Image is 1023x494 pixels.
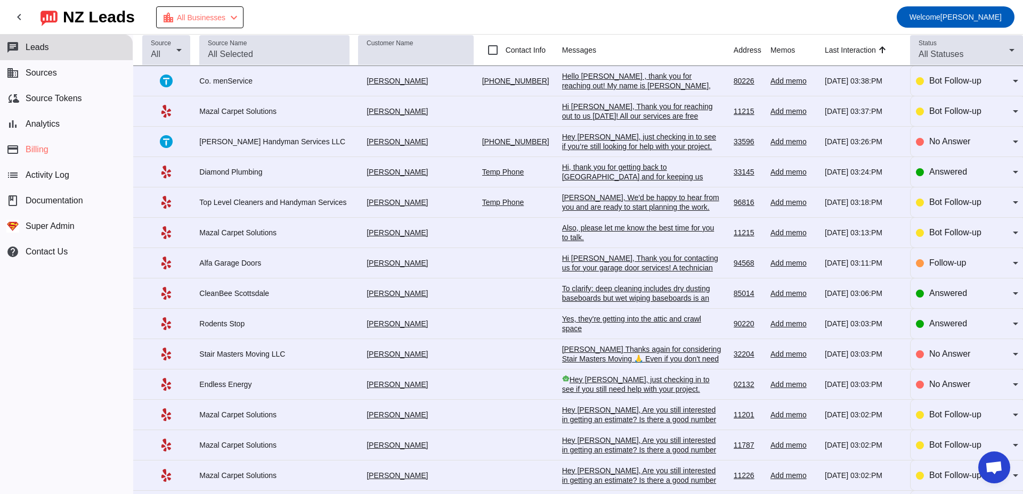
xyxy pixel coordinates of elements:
span: Follow-up [929,258,966,267]
span: Bot Follow-up [929,106,981,116]
div: [PERSON_NAME] [358,410,473,419]
div: 85014 [734,289,762,298]
span: Leads [26,43,49,52]
span: Bot Follow-up [929,440,981,449]
mat-icon: chat [6,41,19,54]
div: 94568 [734,258,762,268]
div: [PERSON_NAME] [358,440,473,450]
div: Yes, they're getting into the attic and crawl space [562,314,722,333]
div: [PERSON_NAME] [358,471,473,480]
span: Bot Follow-up [929,197,981,207]
div: Hey [PERSON_NAME], Are you still interested in getting an estimate? Is there a good number to rea... [562,405,722,434]
mat-label: Customer Name [367,40,413,47]
div: Co. menService [199,76,350,86]
div: NZ Leads [63,10,135,24]
span: No Answer [929,137,970,146]
mat-icon: chevron_left [13,11,26,23]
div: Diamond Plumbing [199,167,350,177]
div: Hey [PERSON_NAME], Are you still interested in getting an estimate? Is there a good number to rea... [562,435,722,464]
div: [PERSON_NAME] [358,137,473,146]
mat-icon: Yelp [160,378,173,391]
span: Activity Log [26,170,69,180]
mat-icon: Yelp [160,226,173,239]
mat-icon: cloud_sync [6,92,19,105]
div: Add memo [770,106,816,116]
div: [DATE] 03:02:PM [825,440,902,450]
span: Sources [26,68,57,78]
span: Bot Follow-up [929,410,981,419]
div: [DATE] 03:06:PM [825,289,902,298]
span: Answered [929,319,967,328]
mat-icon: Yelp [160,439,173,451]
th: Address [734,35,770,66]
div: Stair Masters Moving LLC [199,349,350,359]
mat-icon: chevron_left [228,11,240,24]
div: [DATE] 03:26:PM [825,137,902,146]
div: Hi [PERSON_NAME], Thank you for reaching out to us [DATE]! All our services are free consultation... [562,102,722,150]
div: [PERSON_NAME], We'd be happy to hear from you and are ready to start planning the work.​ [562,193,722,212]
mat-icon: Yelp [160,105,173,118]
div: [DATE] 03:03:PM [825,319,902,328]
span: All [151,50,160,59]
div: Rodents Stop [199,319,350,328]
div: Last Interaction [825,45,876,55]
div: [PERSON_NAME] [358,380,473,389]
div: Add memo [770,349,816,359]
div: Top Level Cleaners and Handyman Services [199,197,350,207]
a: Temp Phone [482,198,524,207]
div: To clarify: deep cleaning includes dry dusting baseboards but wet wiping baseboards is an extra o... [562,284,722,312]
div: [PERSON_NAME] [358,106,473,116]
div: [PERSON_NAME] [358,349,473,359]
div: Alfa Garage Doors [199,258,350,268]
mat-icon: Yelp [160,348,173,360]
div: 11787 [734,440,762,450]
span: Bot Follow-up [929,76,981,85]
div: 80226 [734,76,762,86]
span: book [6,194,19,207]
div: [PERSON_NAME] [358,197,473,207]
div: [PERSON_NAME] [358,228,473,237]
span: Super Admin [26,221,75,231]
mat-icon: list [6,169,19,182]
img: logo [40,8,58,26]
div: Hello [PERSON_NAME] , thank you for reaching out! My name is [PERSON_NAME], and I’d be happy to h... [562,71,722,215]
div: Endless Energy [199,380,350,389]
mat-label: Source Name [208,40,247,47]
mat-icon: location_city [162,11,175,24]
div: 33596 [734,137,762,146]
div: Hey [PERSON_NAME], just checking in to see if you’re still looking for help with your project. We... [562,132,722,180]
span: Welcome [910,13,940,21]
div: [DATE] 03:11:PM [825,258,902,268]
div: Mazal Carpet Solutions [199,410,350,419]
div: Mazal Carpet Solutions [199,106,350,116]
span: Bot Follow-up [929,228,981,237]
th: Messages [562,35,734,66]
div: [PERSON_NAME] [358,167,473,177]
div: [PERSON_NAME] [358,76,473,86]
a: [PHONE_NUMBER] [482,137,549,146]
div: [DATE] 03:02:PM [825,471,902,480]
div: CleanBee Scottsdale [199,289,350,298]
div: Hey [PERSON_NAME], just checking in to see if you still need help with your project. Please let m... [562,375,722,471]
span: No Answer [929,380,970,389]
div: [PERSON_NAME] [358,319,473,328]
span: No Answer [929,349,970,358]
div: [DATE] 03:24:PM [825,167,902,177]
div: [DATE] 03:37:PM [825,106,902,116]
div: 11201 [734,410,762,419]
div: Add memo [770,137,816,146]
mat-label: Source [151,40,171,47]
a: Temp Phone [482,168,524,176]
div: Add memo [770,319,816,328]
mat-icon: business [6,67,19,79]
mat-icon: Yelp [160,196,173,209]
div: Add memo [770,289,816,298]
div: [PERSON_NAME] Handyman Services LLC [199,137,350,146]
div: Add memo [770,167,816,177]
div: 32204 [734,349,762,359]
div: [PERSON_NAME] Thanks again for considering Stair Masters Moving 🙏 Even if you don't need us now, ... [562,344,722,392]
div: [DATE] 03:03:PM [825,380,902,389]
div: [DATE] 03:02:PM [825,410,902,419]
div: 33145 [734,167,762,177]
span: Answered [929,167,967,176]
